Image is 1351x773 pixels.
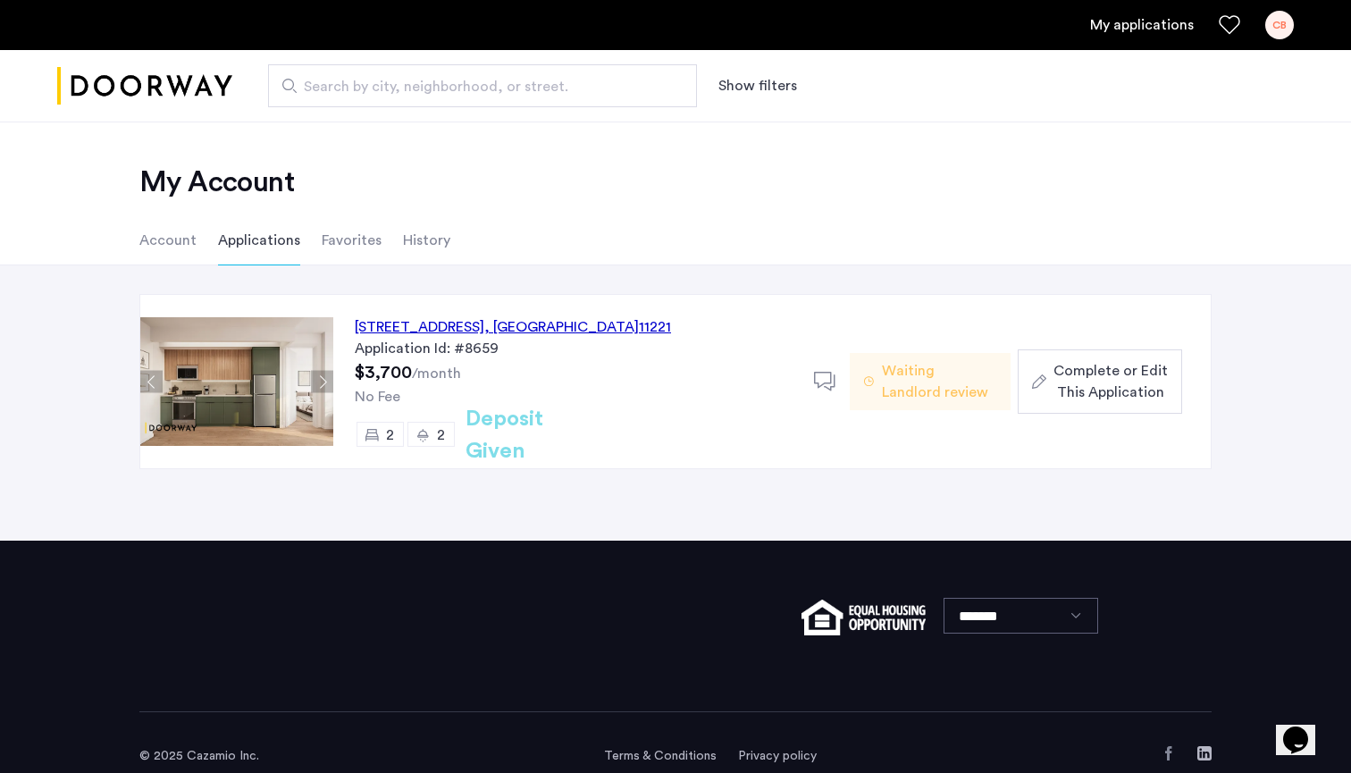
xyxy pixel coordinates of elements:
a: My application [1090,14,1194,36]
button: Next apartment [311,371,333,393]
button: Previous apartment [140,371,163,393]
li: Applications [218,215,300,265]
span: 2 [437,428,445,442]
input: Apartment Search [268,64,697,107]
img: equal-housing.png [801,600,926,635]
img: Apartment photo [140,317,333,446]
img: logo [57,53,232,120]
span: Search by city, neighborhood, or street. [304,76,647,97]
span: $3,700 [355,364,412,382]
div: CB [1265,11,1294,39]
a: Cazamio logo [57,53,232,120]
a: LinkedIn [1197,746,1212,760]
span: © 2025 Cazamio Inc. [139,750,259,762]
a: Terms and conditions [604,747,717,765]
h2: Deposit Given [466,403,608,467]
li: Account [139,215,197,265]
span: Waiting Landlord review [882,360,996,403]
div: [STREET_ADDRESS] 11221 [355,316,671,338]
li: Favorites [322,215,382,265]
a: Facebook [1162,746,1176,760]
iframe: chat widget [1276,702,1333,755]
span: No Fee [355,390,400,404]
li: History [403,215,450,265]
div: Application Id: #8659 [355,338,793,359]
a: Favorites [1219,14,1240,36]
sub: /month [412,366,461,381]
span: 2 [386,428,394,442]
h2: My Account [139,164,1212,200]
a: Privacy policy [738,747,817,765]
span: , [GEOGRAPHIC_DATA] [484,320,639,334]
button: button [1018,349,1182,414]
button: Show or hide filters [718,75,797,97]
span: Complete or Edit This Application [1053,360,1168,403]
select: Language select [944,598,1098,634]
